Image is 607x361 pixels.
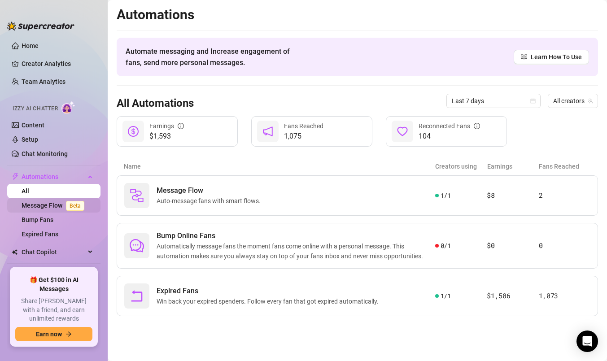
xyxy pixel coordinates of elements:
button: Earn nowarrow-right [15,327,92,341]
span: heart [397,126,408,137]
article: 2 [539,190,590,201]
span: 1 / 1 [441,191,451,200]
a: Message FlowBeta [22,202,88,209]
span: 1,075 [284,131,323,142]
div: Reconnected Fans [419,121,480,131]
span: thunderbolt [12,173,19,180]
a: Creator Analytics [22,57,93,71]
span: comment [130,239,144,253]
img: Chat Copilot [12,249,17,255]
a: Expired Fans [22,231,58,238]
span: rollback [130,289,144,303]
article: Name [124,161,435,171]
img: logo-BBDzfeDw.svg [7,22,74,30]
div: Open Intercom Messenger [576,331,598,352]
article: Fans Reached [539,161,591,171]
span: Chat Copilot [22,245,85,259]
a: Content [22,122,44,129]
article: Creators using [435,161,487,171]
a: Chat Monitoring [22,150,68,157]
article: 1,073 [539,291,590,301]
article: $0 [487,240,538,251]
span: Auto-message fans with smart flows. [157,196,264,206]
span: Automatically message fans the moment fans come online with a personal message. This automation m... [157,241,435,261]
span: Last 7 days [452,94,535,108]
a: All [22,187,29,195]
span: 0 / 1 [441,241,451,251]
article: Earnings [487,161,539,171]
a: Team Analytics [22,78,66,85]
span: Message Flow [157,185,264,196]
span: info-circle [178,123,184,129]
article: 0 [539,240,590,251]
a: Setup [22,136,38,143]
div: Earnings [149,121,184,131]
span: Earn now [36,331,62,338]
span: read [521,54,527,60]
span: All creators [553,94,593,108]
span: Win back your expired spenders. Follow every fan that got expired automatically. [157,296,382,306]
span: Bump Online Fans [157,231,435,241]
span: arrow-right [66,331,72,337]
span: 104 [419,131,480,142]
span: $1,593 [149,131,184,142]
span: Fans Reached [284,122,323,130]
img: AI Chatter [61,101,75,114]
span: Beta [66,201,84,211]
article: $1,586 [487,291,538,301]
img: svg%3e [130,188,144,203]
article: $8 [487,190,538,201]
span: dollar [128,126,139,137]
span: Izzy AI Chatter [13,104,58,113]
span: 🎁 Get $100 in AI Messages [15,276,92,293]
h2: Automations [117,6,598,23]
span: 1 / 1 [441,291,451,301]
a: Bump Fans [22,216,53,223]
span: info-circle [474,123,480,129]
span: calendar [530,98,536,104]
span: Share [PERSON_NAME] with a friend, and earn unlimited rewards [15,297,92,323]
h3: All Automations [117,96,194,111]
span: Learn How To Use [531,52,582,62]
a: Home [22,42,39,49]
span: team [588,98,593,104]
span: Automations [22,170,85,184]
span: Automate messaging and Increase engagement of fans, send more personal messages. [126,46,298,68]
span: Expired Fans [157,286,382,296]
span: notification [262,126,273,137]
a: Learn How To Use [514,50,589,64]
